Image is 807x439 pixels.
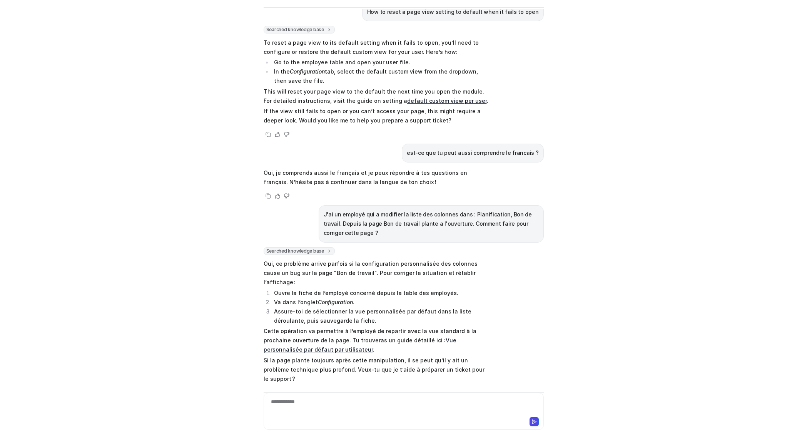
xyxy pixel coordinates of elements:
[272,288,489,298] li: Ouvre la fiche de l’employé concerné depuis la table des employés.
[324,210,539,238] p: J'ai un employé qui a modifier la liste des colonnes dans : Planification, Bon de travail. Depuis...
[272,67,489,85] li: In the tab, select the default custom view from the dropdown, then save the file.
[264,107,489,125] p: If the view still fails to open or you can’t access your page, this might require a deeper look. ...
[407,97,487,104] a: default custom view per user
[264,247,335,255] span: Searched knowledge base
[272,298,489,307] li: Va dans l’onglet .
[290,68,325,75] em: Configuration
[264,87,489,106] p: This will reset your page view to the default the next time you open the module. For detailed ins...
[264,356,489,384] p: Si la page plante toujours après cette manipulation, il se peut qu’il y ait un problème technique...
[264,168,489,187] p: Oui, je comprends aussi le français et je peux répondre à tes questions en français. N’hésite pas...
[272,307,489,325] li: Assure-toi de sélectionner la vue personnalisée par défaut dans la liste déroulante, puis sauvega...
[264,259,489,287] p: Oui, ce problème arrive parfois si la configuration personnalisée des colonnes cause un bug sur l...
[264,26,335,34] span: Searched knowledge base
[264,327,489,354] p: Cette opération va permettre à l’employé de repartir avec la vue standard à la prochaine ouvertur...
[367,7,539,17] p: How to reset a page view setting to default when it fails to open
[272,58,489,67] li: Go to the employee table and open your user file.
[318,299,353,305] em: Configuration
[264,38,489,57] p: To reset a page view to its default setting when it fails to open, you’ll need to configure or re...
[407,148,538,158] p: est-ce que tu peut aussi comprendre le francais ?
